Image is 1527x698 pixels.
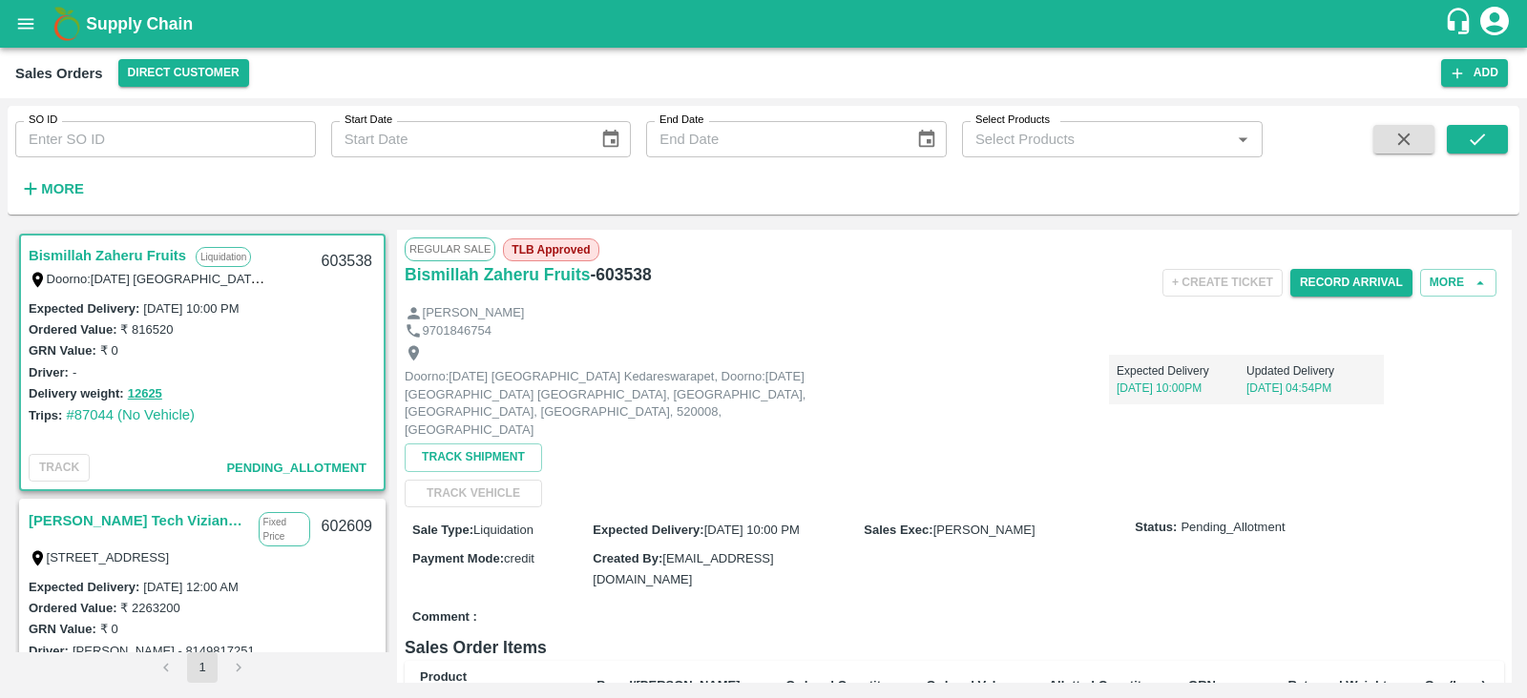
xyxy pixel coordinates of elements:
p: [PERSON_NAME] [423,304,525,322]
label: Comment : [412,608,477,626]
a: Supply Chain [86,10,1444,37]
h6: Sales Order Items [405,634,1504,661]
span: [DATE] 10:00 PM [704,523,800,537]
label: End Date [659,113,703,128]
span: Pending_Allotment [226,461,366,475]
label: Driver: [29,365,69,380]
p: [DATE] 04:54PM [1246,380,1376,397]
label: Expected Delivery : [29,580,139,594]
label: [PERSON_NAME] - 8149817251 [73,644,255,658]
a: [PERSON_NAME] Tech Vizianagaram [29,508,249,533]
button: Add [1441,59,1508,87]
span: [PERSON_NAME] [933,523,1035,537]
button: Select DC [118,59,249,87]
b: Gap(Loss) [1425,678,1486,692]
b: Supply Chain [86,14,193,33]
input: Enter SO ID [15,121,316,157]
label: ₹ 0 [100,343,118,358]
button: Choose date [593,121,629,157]
button: More [15,173,89,205]
label: ₹ 0 [100,622,118,636]
label: ₹ 2263200 [120,601,179,615]
label: Ordered Value: [29,601,116,615]
label: [DATE] 10:00 PM [143,301,239,316]
button: Open [1230,127,1255,152]
button: open drawer [4,2,48,46]
label: Select Products [975,113,1050,128]
div: 603538 [310,239,384,284]
label: Driver: [29,644,69,658]
b: Brand/[PERSON_NAME] [596,678,740,692]
label: Created By : [593,551,662,565]
button: Record Arrival [1290,269,1412,297]
b: Product [420,669,467,684]
label: GRN Value: [29,343,96,358]
b: Allotted Quantity [1049,678,1149,692]
a: #87044 (No Vehicle) [66,407,195,422]
p: Doorno:[DATE] [GEOGRAPHIC_DATA] Kedareswarapet, Doorno:[DATE] [GEOGRAPHIC_DATA] [GEOGRAPHIC_DATA]... [405,368,834,439]
div: account of current user [1477,4,1512,44]
label: Sales Exec : [864,523,932,537]
b: Returned Weight [1288,678,1388,692]
button: Choose date [909,121,945,157]
label: Status: [1135,519,1177,537]
input: Start Date [331,121,585,157]
span: [EMAIL_ADDRESS][DOMAIN_NAME] [593,551,773,586]
span: Pending_Allotment [1181,519,1285,537]
b: Ordered Value [926,678,1010,692]
label: Ordered Value: [29,322,116,337]
label: Payment Mode : [412,551,504,565]
span: TLB Approved [503,238,598,261]
nav: pagination navigation [148,652,257,683]
h6: - 603538 [590,261,651,288]
span: Liquidation [473,523,533,537]
label: SO ID [29,113,57,128]
label: Start Date [345,113,392,128]
strong: More [41,181,84,196]
p: 9701846754 [423,322,492,340]
a: Bismillah Zaheru Fruits [29,243,186,268]
span: Regular Sale [405,237,495,260]
button: More [1420,269,1496,297]
p: [DATE] 10:00PM [1117,380,1246,397]
div: 602609 [310,504,384,549]
label: Expected Delivery : [593,523,703,537]
div: customer-support [1444,7,1477,41]
label: ₹ 816520 [120,322,173,337]
span: credit [504,551,534,565]
button: 12625 [128,383,162,405]
button: Track Shipment [405,443,542,471]
button: page 1 [187,652,218,683]
p: Expected Delivery [1117,362,1246,380]
img: logo [48,5,86,43]
label: Expected Delivery : [29,301,139,316]
a: Bismillah Zaheru Fruits [405,261,590,288]
p: Updated Delivery [1246,362,1376,380]
label: Trips: [29,408,62,422]
label: Doorno:[DATE] [GEOGRAPHIC_DATA] Kedareswarapet, Doorno:[DATE] [GEOGRAPHIC_DATA] [GEOGRAPHIC_DATA]... [47,271,1304,286]
input: Select Products [968,127,1225,152]
input: End Date [646,121,900,157]
p: Fixed Price [259,512,310,546]
label: [DATE] 12:00 AM [143,580,238,594]
b: Ordered Quantity [785,678,888,692]
label: [STREET_ADDRESS] [47,550,170,565]
label: - [73,365,76,380]
b: GRN [1188,678,1216,692]
label: Sale Type : [412,523,473,537]
p: Liquidation [196,247,251,267]
div: Sales Orders [15,61,103,86]
label: GRN Value: [29,622,96,636]
label: Delivery weight: [29,386,124,400]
